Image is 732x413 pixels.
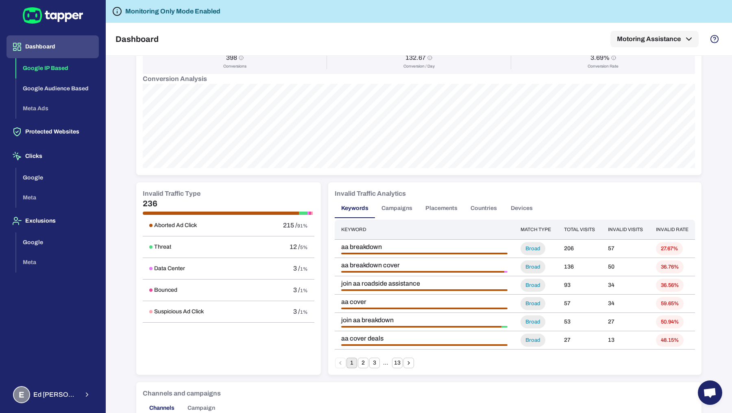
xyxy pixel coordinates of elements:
button: page 1 [346,358,357,368]
h6: Aborted Ad Click [154,222,197,229]
th: Keyword [335,220,514,240]
svg: Conversion / Day [427,55,432,60]
td: 136 [558,258,601,276]
span: Conversion / Day [403,63,435,69]
span: Broad [521,337,545,344]
a: Protected Websites [7,128,99,135]
div: Open chat [698,380,722,405]
span: Ed [PERSON_NAME] [33,391,78,399]
span: Broad [521,282,545,289]
span: aa breakdown [341,243,508,251]
nav: pagination navigation [335,358,414,368]
span: 12 / [290,243,300,250]
h6: Conversion Analysis [143,74,695,84]
button: Clicks [7,145,99,168]
button: EEd [PERSON_NAME] [7,383,99,406]
h6: Monitoring Only Mode Enabled [125,7,220,16]
a: Exclusions [7,217,99,224]
span: aa breakdown cover [341,261,508,269]
span: 48.15% [656,337,684,344]
button: Go to page 13 [392,358,403,368]
button: Google [16,232,99,253]
svg: Tapper is not blocking any fraudulent activity for this domain [112,7,122,16]
button: Go to next page [403,358,414,368]
span: 59.65% [656,300,684,307]
span: join aa roadside assistance [341,280,508,288]
button: Countries [464,199,503,218]
th: Match type [514,220,558,240]
button: Google Audience Based [16,79,99,99]
h6: Invalid Traffic Analytics [335,189,406,199]
span: 36.56% [656,282,684,289]
button: Placements [419,199,464,218]
a: Google [16,238,99,245]
a: Dashboard [7,43,99,50]
button: Go to page 2 [358,358,368,368]
a: Google Audience Based [16,84,99,91]
button: Motoring Assistance [610,31,699,47]
th: Total visits [558,220,601,240]
button: Go to page 3 [369,358,380,368]
div: … [381,359,391,367]
th: Invalid visits [601,220,649,240]
span: Broad [521,245,545,252]
span: 91% [297,223,308,229]
td: 50 [601,258,649,276]
span: 1% [300,288,308,293]
h5: 236 [143,199,314,208]
span: join aa breakdown [341,316,508,324]
button: Protected Websites [7,120,99,143]
svg: Conversions [239,55,244,60]
button: Campaigns [375,199,419,218]
button: Devices [503,199,540,218]
span: 5% [300,245,308,250]
span: aa cover [341,298,508,306]
td: 13 [601,331,649,350]
th: Invalid rate [649,220,695,240]
div: Threat • 1 [501,326,508,328]
td: 206 [558,240,601,258]
h5: Dashboard [115,34,159,44]
td: 34 [601,276,649,295]
h6: 132.67 [405,54,426,62]
span: Broad [521,300,545,307]
span: Broad [521,264,545,271]
div: Aborted Ad Click • 26 [341,326,501,328]
h6: 398 [226,54,237,62]
td: 57 [601,240,649,258]
td: 34 [601,295,649,313]
span: Conversions [223,63,246,69]
svg: Conversion Rate [611,55,616,60]
button: Google IP Based [16,58,99,79]
a: Google IP Based [16,64,99,71]
div: Aborted Ad Click • 57 [341,253,508,254]
button: Dashboard [7,35,99,58]
button: Keywords [335,199,375,218]
h6: Bounced [154,286,177,294]
h6: Data Center [154,265,185,272]
div: E [13,386,30,403]
span: 36.76% [656,264,684,271]
div: Aborted Ad Click • 49 [341,271,504,273]
a: Google [16,173,99,180]
h6: Invalid Traffic Type [143,189,200,199]
span: 215 / [283,222,297,229]
td: 93 [558,276,601,295]
a: Clicks [7,152,99,159]
div: Aborted Ad Click • 34 [341,308,508,309]
div: Data Center • 1 [504,271,508,273]
span: 3 / [293,286,300,293]
span: aa cover deals [341,334,508,343]
span: 27.67% [656,245,683,252]
td: 27 [601,313,649,331]
span: Conversion Rate [588,63,619,69]
td: 27 [558,331,601,350]
h6: Suspicious Ad Click [154,308,204,315]
button: Google [16,168,99,188]
h6: Threat [154,243,171,251]
td: 57 [558,295,601,313]
div: Aborted Ad Click • 34 [341,289,508,291]
div: Aborted Ad Click • 13 [341,344,508,346]
span: 50.94% [656,319,684,326]
td: 53 [558,313,601,331]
